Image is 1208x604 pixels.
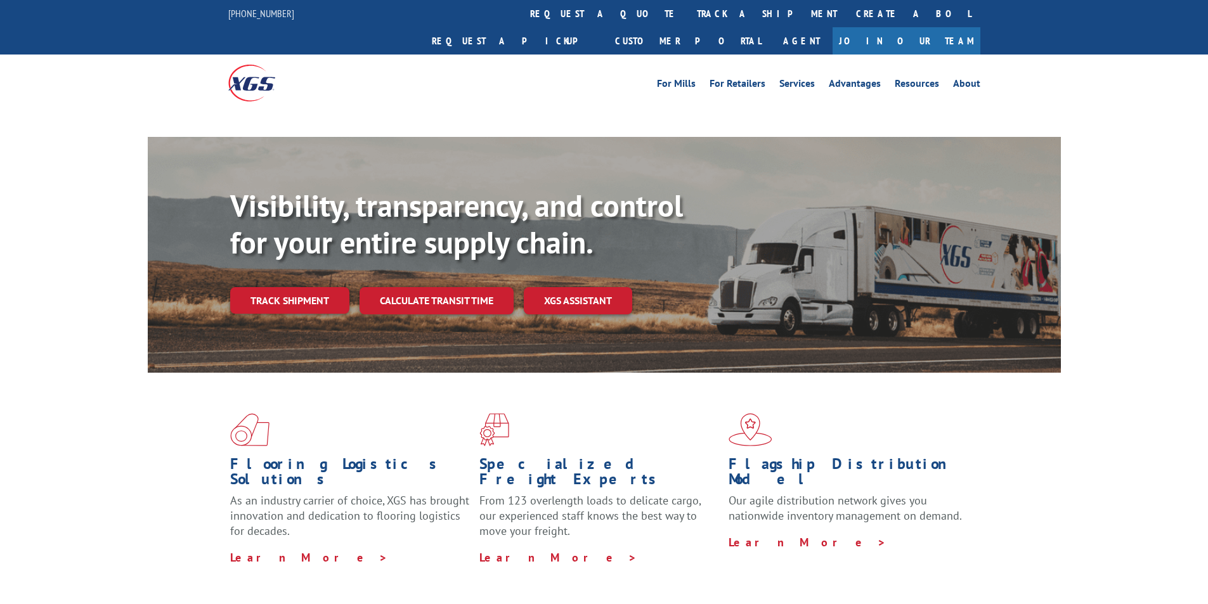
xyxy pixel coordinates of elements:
a: Learn More > [230,550,388,565]
a: Track shipment [230,287,349,314]
a: About [953,79,980,93]
h1: Flagship Distribution Model [729,456,968,493]
a: Learn More > [729,535,887,549]
a: Calculate transit time [360,287,514,314]
a: Join Our Team [833,27,980,55]
p: From 123 overlength loads to delicate cargo, our experienced staff knows the best way to move you... [479,493,719,549]
a: Resources [895,79,939,93]
h1: Specialized Freight Experts [479,456,719,493]
a: [PHONE_NUMBER] [228,7,294,20]
img: xgs-icon-total-supply-chain-intelligence-red [230,413,270,446]
img: xgs-icon-focused-on-flooring-red [479,413,509,446]
b: Visibility, transparency, and control for your entire supply chain. [230,186,683,262]
span: Our agile distribution network gives you nationwide inventory management on demand. [729,493,962,523]
a: For Retailers [710,79,765,93]
a: Agent [770,27,833,55]
a: Advantages [829,79,881,93]
img: xgs-icon-flagship-distribution-model-red [729,413,772,446]
a: Services [779,79,815,93]
a: XGS ASSISTANT [524,287,632,314]
a: For Mills [657,79,696,93]
a: Customer Portal [606,27,770,55]
a: Learn More > [479,550,637,565]
h1: Flooring Logistics Solutions [230,456,470,493]
a: Request a pickup [422,27,606,55]
span: As an industry carrier of choice, XGS has brought innovation and dedication to flooring logistics... [230,493,469,538]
